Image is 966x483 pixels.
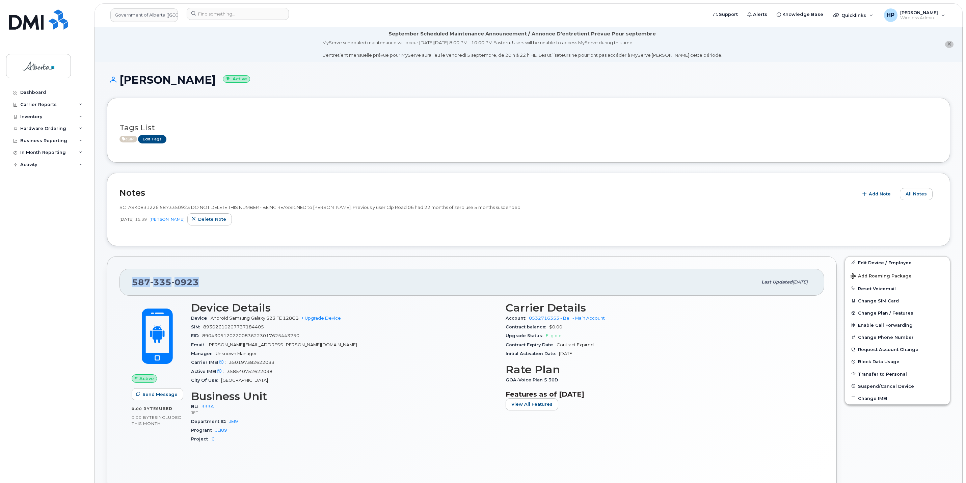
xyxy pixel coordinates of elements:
[549,324,562,329] span: $0.00
[191,436,212,441] span: Project
[191,324,203,329] span: SIM
[138,135,166,143] a: Edit Tags
[203,324,264,329] span: 89302610207737184405
[858,383,914,388] span: Suspend/Cancel Device
[191,342,208,347] span: Email
[845,331,950,343] button: Change Phone Number
[216,351,257,356] span: Unknown Manager
[845,257,950,269] a: Edit Device / Employee
[506,333,546,338] span: Upgrade Status
[198,216,226,222] span: Delete note
[845,269,950,283] button: Add Roaming Package
[529,316,605,321] a: 0532716353 - Bell - Main Account
[845,380,950,392] button: Suspend/Cancel Device
[150,217,185,222] a: [PERSON_NAME]
[135,216,147,222] span: 15:39
[845,355,950,368] button: Block Data Usage
[150,277,171,287] span: 335
[211,316,299,321] span: Android Samsung Galaxy S23 FE 128GB
[132,415,157,420] span: 0.00 Bytes
[858,188,896,200] button: Add Note
[119,188,855,198] h2: Notes
[119,136,137,142] span: Active
[557,342,594,347] span: Contract Expired
[793,279,808,285] span: [DATE]
[223,75,250,83] small: Active
[191,419,229,424] span: Department ID
[159,406,172,411] span: used
[845,283,950,295] button: Reset Voicemail
[845,368,950,380] button: Transfer to Personal
[869,191,891,197] span: Add Note
[221,378,268,383] span: [GEOGRAPHIC_DATA]
[215,428,227,433] a: JEI09
[506,364,812,376] h3: Rate Plan
[227,369,272,374] span: 358540752622038
[191,404,202,409] span: BU
[132,277,199,287] span: 587
[139,375,154,382] span: Active
[506,390,812,398] h3: Features as of [DATE]
[506,398,558,410] button: View All Features
[858,311,913,316] span: Change Plan / Features
[107,74,950,86] h1: [PERSON_NAME]
[132,415,182,426] span: included this month
[191,360,229,365] span: Carrier IMEI
[506,342,557,347] span: Contract Expiry Date
[119,124,938,132] h3: Tags List
[208,342,357,347] span: [PERSON_NAME][EMAIL_ADDRESS][PERSON_NAME][DOMAIN_NAME]
[511,401,553,407] span: View All Features
[202,404,214,409] a: 333A
[132,388,183,400] button: Send Message
[191,316,211,321] span: Device
[191,369,227,374] span: Active IMEI
[191,410,498,415] p: JET
[322,39,722,58] div: MyServe scheduled maintenance will occur [DATE][DATE] 8:00 PM - 10:00 PM Eastern. Users will be u...
[845,343,950,355] button: Request Account Change
[761,279,793,285] span: Last updated
[132,406,159,411] span: 0.00 Bytes
[202,333,299,338] span: 89043051202200836223017625443750
[845,392,950,404] button: Change IMEI
[191,302,498,314] h3: Device Details
[212,436,215,441] a: 0
[229,419,238,424] a: JEI9
[301,316,341,321] a: + Upgrade Device
[506,351,559,356] span: Initial Activation Date
[506,302,812,314] h3: Carrier Details
[119,216,134,222] span: [DATE]
[506,324,549,329] span: Contract balance
[191,390,498,402] h3: Business Unit
[191,378,221,383] span: City Of Use
[191,351,216,356] span: Manager
[546,333,562,338] span: Eligible
[945,41,954,48] button: close notification
[388,30,656,37] div: September Scheduled Maintenance Announcement / Annonce D'entretient Prévue Pour septembre
[845,307,950,319] button: Change Plan / Features
[187,213,232,225] button: Delete note
[191,333,202,338] span: EID
[119,205,521,210] span: SCTASK0831226 5873350923 DO NOT DELETE THIS NUMBER - BEING REASSIGNED to [PERSON_NAME]. Previousl...
[506,316,529,321] span: Account
[900,188,933,200] button: All Notes
[858,323,913,328] span: Enable Call Forwarding
[906,191,927,197] span: All Notes
[559,351,573,356] span: [DATE]
[851,273,912,280] span: Add Roaming Package
[845,319,950,331] button: Enable Call Forwarding
[142,391,178,398] span: Send Message
[845,295,950,307] button: Change SIM Card
[191,428,215,433] span: Program
[229,360,274,365] span: 350197382622033
[506,377,562,382] span: GOA-Voice Plan 5 30D
[171,277,199,287] span: 0923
